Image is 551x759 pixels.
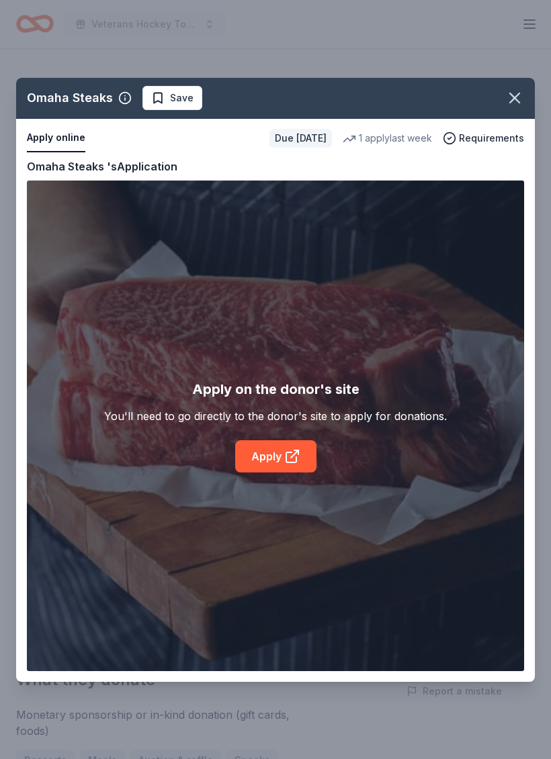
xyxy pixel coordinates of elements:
span: Requirements [459,130,524,146]
div: 1 apply last week [343,130,432,146]
div: Omaha Steaks [27,87,113,109]
div: Due [DATE] [269,129,332,148]
button: Requirements [443,130,524,146]
span: Save [170,90,194,106]
button: Apply online [27,124,85,152]
a: Apply [235,440,316,472]
div: Omaha Steaks 's Application [27,158,177,175]
button: Save [142,86,202,110]
div: You'll need to go directly to the donor's site to apply for donations. [104,408,447,424]
div: Apply on the donor's site [192,378,359,400]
